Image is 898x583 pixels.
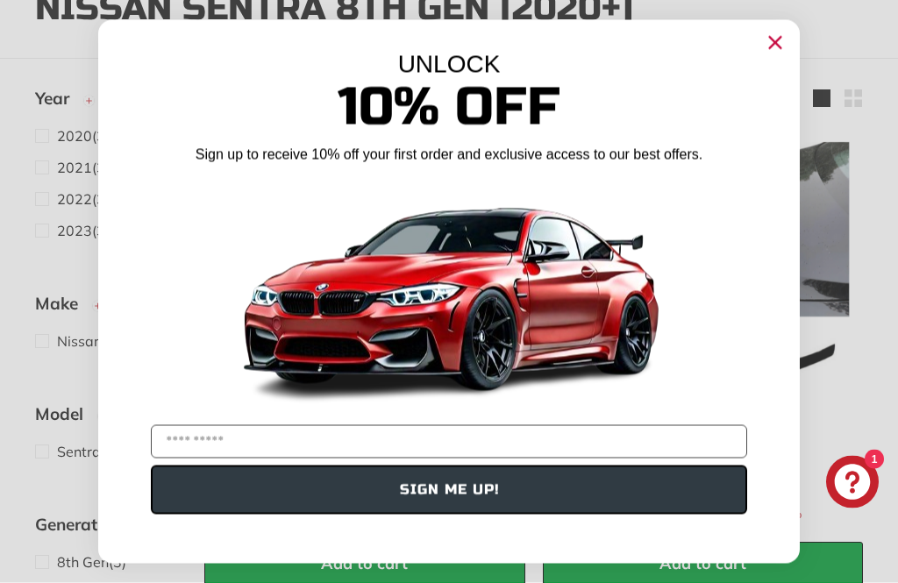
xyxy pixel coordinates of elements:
[196,147,702,162] span: Sign up to receive 10% off your first order and exclusive access to our best offers.
[151,466,747,515] button: SIGN ME UP!
[761,29,789,57] button: Close dialog
[338,75,560,139] span: 10% Off
[821,456,884,513] inbox-online-store-chat: Shopify online store chat
[398,51,501,78] span: UNLOCK
[230,172,668,418] img: Banner showing BMW 4 Series Body kit
[151,425,747,459] input: YOUR EMAIL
